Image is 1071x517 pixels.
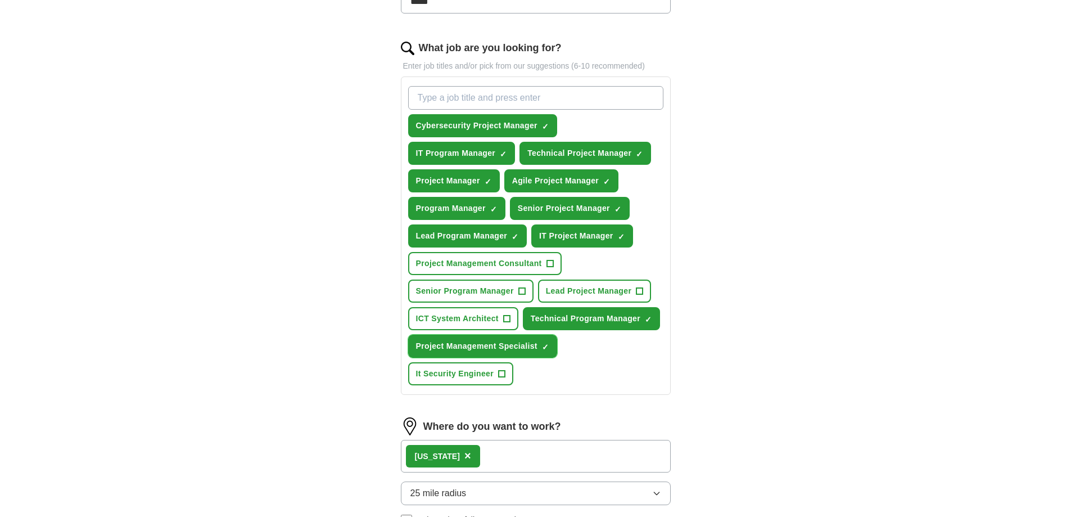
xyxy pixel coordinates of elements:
[416,285,514,297] span: Senior Program Manager
[416,340,537,352] span: Project Management Specialist
[401,482,671,505] button: 25 mile radius
[408,86,663,110] input: Type a job title and press enter
[408,114,557,137] button: Cybersecurity Project Manager✓
[519,142,651,165] button: Technical Project Manager✓
[419,41,562,56] label: What job are you looking for?
[408,224,527,248] button: Lead Program Manager✓
[512,232,518,241] span: ✓
[416,175,480,187] span: Project Manager
[542,122,549,131] span: ✓
[416,203,486,214] span: Program Manager
[603,177,610,186] span: ✓
[401,60,671,72] p: Enter job titles and/or pick from our suggestions (6-10 recommended)
[401,42,414,55] img: search.png
[408,197,505,220] button: Program Manager✓
[416,313,499,325] span: ICT System Architect
[531,224,633,248] button: IT Project Manager✓
[423,419,561,434] label: Where do you want to work?
[531,313,640,325] span: Technical Program Manager
[490,205,497,214] span: ✓
[410,487,467,500] span: 25 mile radius
[408,362,513,385] button: It Security Engineer
[415,451,460,462] div: [US_STATE]
[523,307,660,330] button: Technical Program Manager✓
[512,175,599,187] span: Agile Project Manager
[408,335,557,358] button: Project Management Specialist✓
[539,230,613,242] span: IT Project Manager
[464,449,471,462] span: ×
[416,230,508,242] span: Lead Program Manager
[636,150,643,159] span: ✓
[416,258,542,269] span: Project Management Consultant
[542,343,549,352] span: ✓
[618,232,625,241] span: ✓
[538,280,652,303] button: Lead Project Manager
[416,147,496,159] span: IT Program Manager
[408,142,516,165] button: IT Program Manager✓
[614,205,621,214] span: ✓
[645,315,652,324] span: ✓
[485,177,491,186] span: ✓
[500,150,507,159] span: ✓
[464,448,471,465] button: ×
[510,197,630,220] button: Senior Project Manager✓
[408,169,500,192] button: Project Manager✓
[518,203,610,214] span: Senior Project Manager
[527,147,631,159] span: Technical Project Manager
[416,120,537,132] span: Cybersecurity Project Manager
[546,285,632,297] span: Lead Project Manager
[504,169,618,192] button: Agile Project Manager✓
[401,417,419,435] img: location.png
[408,280,534,303] button: Senior Program Manager
[416,368,494,380] span: It Security Engineer
[408,307,518,330] button: ICT System Architect
[408,252,562,275] button: Project Management Consultant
